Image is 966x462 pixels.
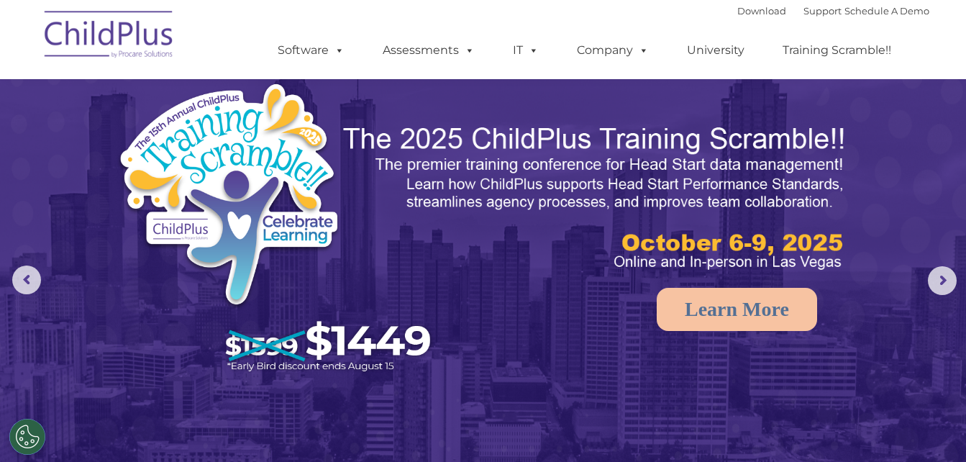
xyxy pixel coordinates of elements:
a: Learn More [657,288,817,331]
a: IT [498,36,553,65]
a: Assessments [368,36,489,65]
span: Last name [200,95,244,106]
font: | [737,5,929,17]
a: Training Scramble!! [768,36,906,65]
a: University [673,36,759,65]
a: Software [263,36,359,65]
img: ChildPlus by Procare Solutions [37,1,181,73]
a: Download [737,5,786,17]
a: Company [562,36,663,65]
span: Phone number [200,154,261,165]
a: Support [803,5,842,17]
iframe: Chat Widget [731,307,966,462]
button: Cookies Settings [9,419,45,455]
a: Schedule A Demo [844,5,929,17]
